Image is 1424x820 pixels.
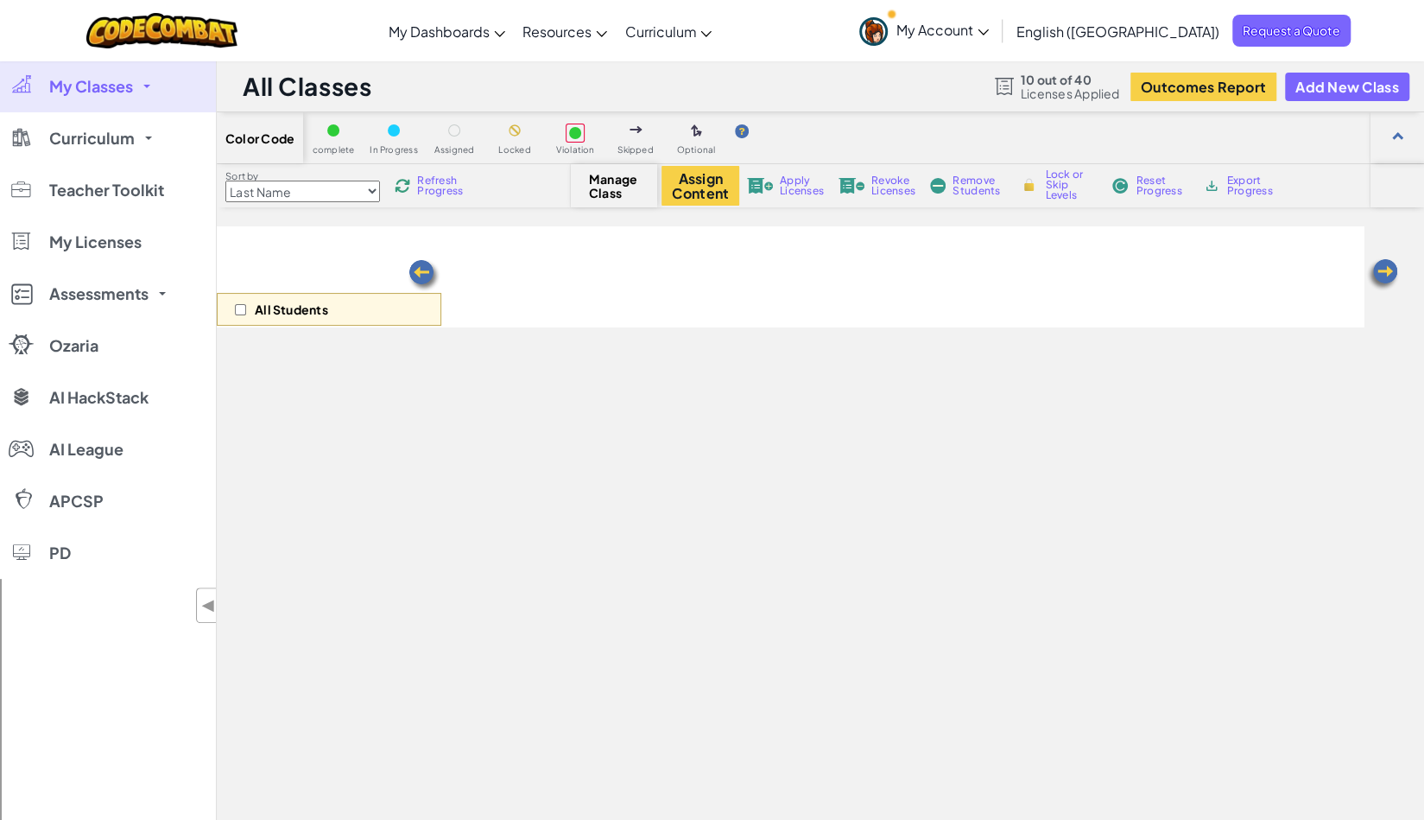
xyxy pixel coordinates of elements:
[49,182,164,198] span: Teacher Toolkit
[49,442,123,457] span: AI League
[851,3,997,58] a: My Account
[7,38,1417,54] div: Move To ...
[616,8,720,54] a: Curriculum
[1232,15,1351,47] a: Request a Quote
[201,593,216,618] span: ◀
[86,13,237,48] img: CodeCombat logo
[1008,8,1228,54] a: English ([GEOGRAPHIC_DATA])
[7,22,1417,38] div: Sort New > Old
[407,258,441,293] img: Arrow_Left.png
[896,21,989,39] span: My Account
[859,17,888,46] img: avatar
[49,79,133,94] span: My Classes
[49,286,149,302] span: Assessments
[255,302,328,316] p: All Students
[49,338,98,353] span: Ozaria
[243,70,371,103] h1: All Classes
[7,100,1417,116] div: Rename
[7,69,1417,85] div: Options
[7,85,1417,100] div: Sign out
[1285,73,1409,101] button: Add New Class
[380,8,514,54] a: My Dashboards
[389,22,490,41] span: My Dashboards
[49,390,149,405] span: AI HackStack
[7,7,1417,22] div: Sort A > Z
[522,22,592,41] span: Resources
[514,8,616,54] a: Resources
[1021,86,1120,100] span: Licenses Applied
[7,116,1417,131] div: Move To ...
[1021,73,1120,86] span: 10 out of 40
[624,22,696,41] span: Curriculum
[49,234,142,250] span: My Licenses
[1130,73,1276,101] button: Outcomes Report
[1016,22,1219,41] span: English ([GEOGRAPHIC_DATA])
[49,130,135,146] span: Curriculum
[7,54,1417,69] div: Delete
